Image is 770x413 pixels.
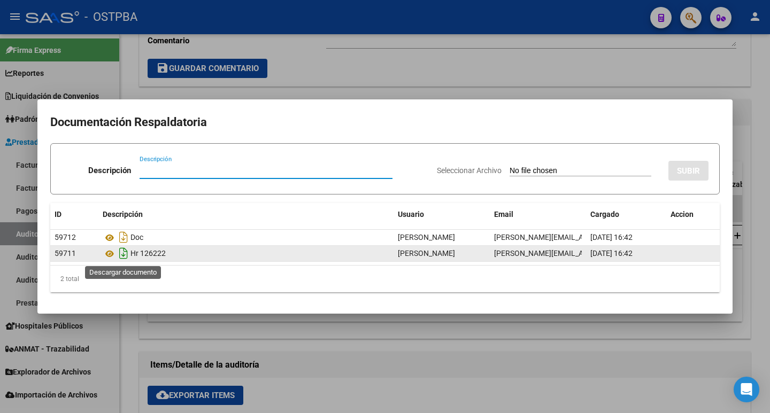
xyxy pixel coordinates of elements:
[394,203,490,226] datatable-header-cell: Usuario
[734,377,759,402] div: Open Intercom Messenger
[590,249,633,258] span: [DATE] 16:42
[590,210,619,219] span: Cargado
[490,203,586,226] datatable-header-cell: Email
[50,112,720,133] h2: Documentación Respaldatoria
[55,249,76,258] span: 59711
[55,233,76,241] span: 59712
[666,203,720,226] datatable-header-cell: Accion
[98,203,394,226] datatable-header-cell: Descripción
[494,233,727,241] span: [PERSON_NAME][EMAIL_ADDRESS][PERSON_NAME][DOMAIN_NAME]
[586,203,666,226] datatable-header-cell: Cargado
[398,210,424,219] span: Usuario
[50,266,720,292] div: 2 total
[117,245,130,262] i: Descargar documento
[117,229,130,246] i: Descargar documento
[398,233,455,241] span: [PERSON_NAME]
[103,210,143,219] span: Descripción
[677,166,700,176] span: SUBIR
[398,249,455,258] span: [PERSON_NAME]
[55,210,61,219] span: ID
[668,161,709,181] button: SUBIR
[103,229,389,246] div: Doc
[671,210,694,219] span: Accion
[88,165,131,177] p: Descripción
[590,233,633,241] span: [DATE] 16:42
[103,245,389,262] div: Hr 126222
[50,203,98,226] datatable-header-cell: ID
[437,166,502,175] span: Seleccionar Archivo
[494,249,727,258] span: [PERSON_NAME][EMAIL_ADDRESS][PERSON_NAME][DOMAIN_NAME]
[494,210,513,219] span: Email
